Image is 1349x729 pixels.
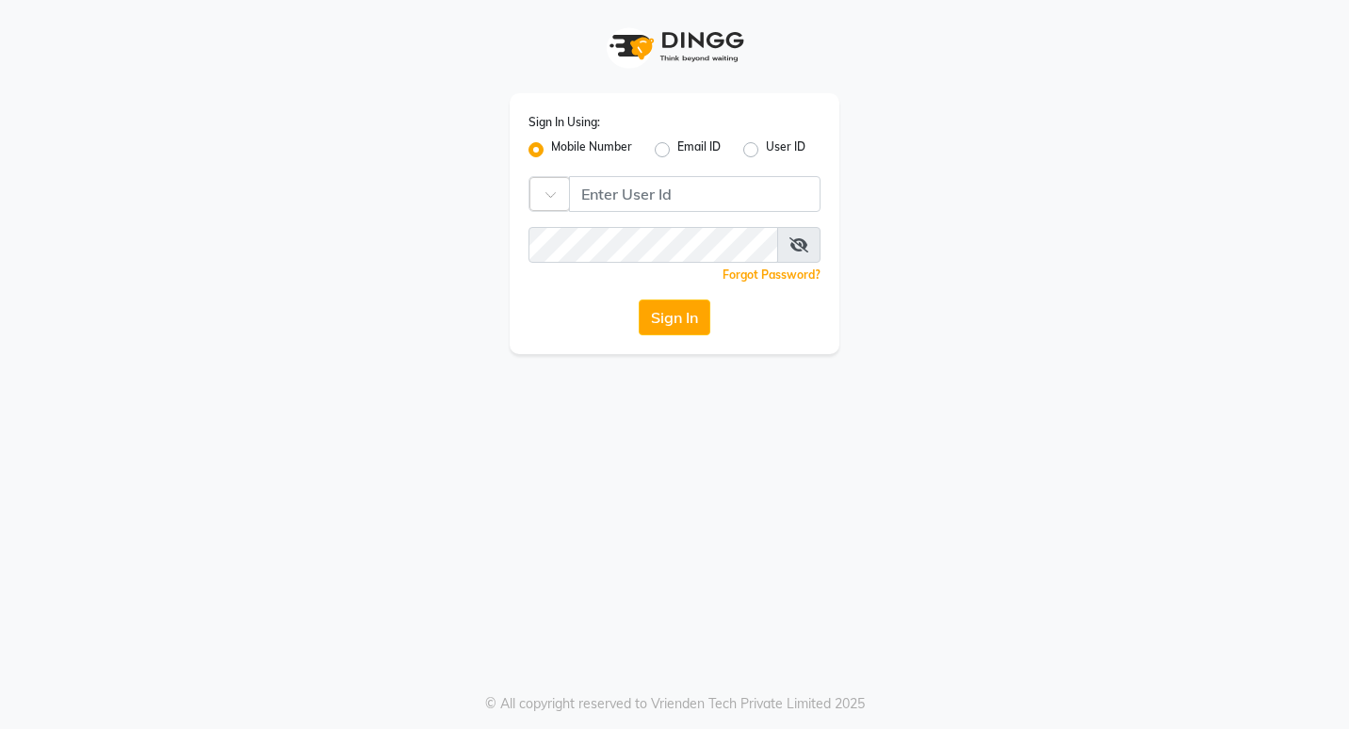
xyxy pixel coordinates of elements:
label: User ID [766,138,805,161]
label: Sign In Using: [528,114,600,131]
button: Sign In [639,300,710,335]
a: Forgot Password? [723,267,821,282]
img: logo1.svg [599,19,750,74]
label: Mobile Number [551,138,632,161]
label: Email ID [677,138,721,161]
input: Username [569,176,821,212]
input: Username [528,227,778,263]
